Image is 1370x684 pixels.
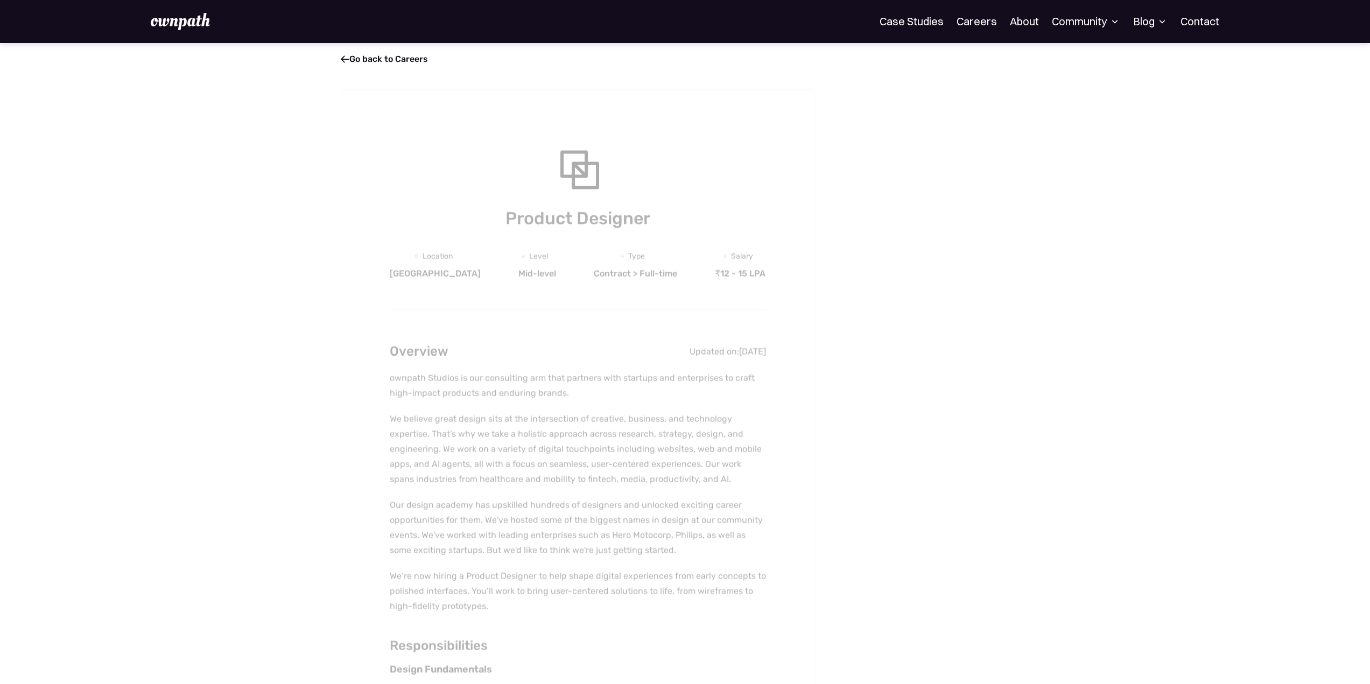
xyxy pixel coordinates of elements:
[628,252,645,261] div: Type
[1181,15,1219,28] a: Contact
[389,498,765,558] p: Our design academy has upskilled hundreds of designers and unlocked exciting career opportunities...
[423,252,453,261] div: Location
[594,269,677,279] div: Contract > Full-time
[389,269,480,279] div: [GEOGRAPHIC_DATA]
[621,255,624,258] img: Clock Icon - Job Board X Webflow Template
[715,269,765,279] div: ₹12 - 15 LPA
[731,252,753,261] div: Salary
[341,54,349,65] span: 
[739,346,765,357] div: [DATE]
[389,636,765,657] h2: Responsibilities
[522,255,525,258] img: Graph Icon - Job Board X Webflow Template
[414,254,418,259] img: Location Icon - Job Board X Webflow Template
[529,252,548,261] div: Level
[389,412,765,487] p: We believe great design sits at the intersection of creative, business, and technology expertise....
[389,371,765,401] p: ownpath Studios is our consulting arm that partners with startups and enterprises to craft high-i...
[389,206,765,231] h1: Product Designer
[518,269,556,279] div: Mid-level
[341,54,428,64] a: Go back to Careers
[880,15,944,28] a: Case Studies
[957,15,997,28] a: Careers
[689,346,739,357] div: Updated on:
[1010,15,1039,28] a: About
[1133,15,1168,28] div: Blog
[1052,15,1120,28] div: Community
[723,255,726,258] img: Money Icon - Job Board X Webflow Template
[389,664,491,675] strong: Design Fundamentals
[389,569,765,614] p: We’re now hiring a Product Designer to help shape digital experiences from early concepts to poli...
[389,341,448,362] h2: Overview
